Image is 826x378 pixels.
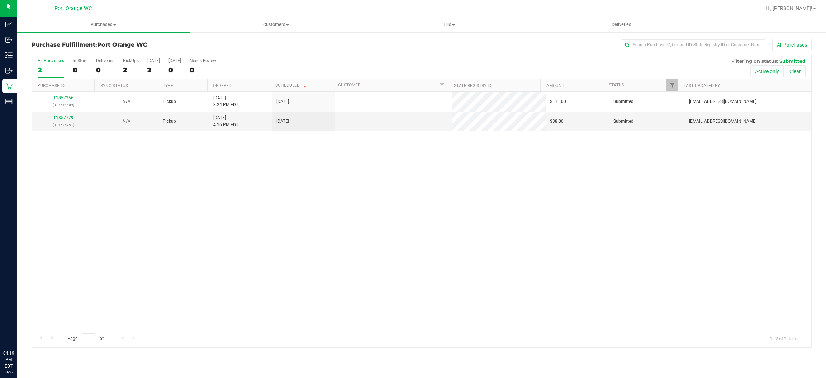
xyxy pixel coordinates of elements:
[5,98,13,105] inline-svg: Reports
[666,79,678,91] a: Filter
[764,333,804,344] span: 1 - 2 of 2 items
[7,321,29,342] iframe: Resource center
[147,58,160,63] div: [DATE]
[275,83,308,88] a: Scheduled
[190,17,363,32] a: Customers
[163,83,173,88] a: Type
[53,115,73,120] a: 11857779
[168,58,181,63] div: [DATE]
[53,95,73,100] a: 11857356
[772,39,812,51] button: All Purchases
[168,66,181,74] div: 0
[5,21,13,28] inline-svg: Analytics
[17,22,190,28] span: Purchases
[190,66,216,74] div: 0
[123,58,139,63] div: PickUps
[213,83,232,88] a: Ordered
[123,66,139,74] div: 2
[190,58,216,63] div: Needs Review
[36,122,91,128] p: (317525951)
[779,58,806,64] span: Submitted
[73,66,87,74] div: 0
[123,119,130,124] span: Not Applicable
[82,333,95,344] input: 1
[5,36,13,43] inline-svg: Inbound
[785,65,806,77] button: Clear
[163,118,176,125] span: Pickup
[276,118,289,125] span: [DATE]
[147,66,160,74] div: 2
[550,98,566,105] span: $111.00
[750,65,784,77] button: Active only
[32,42,291,48] h3: Purchase Fulfillment:
[535,17,708,32] a: Deliveries
[684,83,720,88] a: Last Updated By
[123,99,130,104] span: Not Applicable
[5,82,13,90] inline-svg: Retail
[213,114,238,128] span: [DATE] 4:16 PM EDT
[613,118,633,125] span: Submitted
[54,5,92,11] span: Port Orange WC
[338,82,360,88] a: Customer
[550,118,564,125] span: $38.00
[213,95,238,108] span: [DATE] 3:24 PM EDT
[96,66,114,74] div: 0
[38,66,64,74] div: 2
[731,58,778,64] span: Filtering on status:
[36,101,91,108] p: (317514409)
[436,79,448,91] a: Filter
[123,98,130,105] button: N/A
[3,350,14,369] p: 04:19 PM EDT
[37,83,65,88] a: Purchase ID
[5,52,13,59] inline-svg: Inventory
[3,369,14,375] p: 08/27
[609,82,624,88] a: Status
[276,98,289,105] span: [DATE]
[17,17,190,32] a: Purchases
[21,320,30,328] iframe: Resource center unread badge
[689,118,756,125] span: [EMAIL_ADDRESS][DOMAIN_NAME]
[97,41,147,48] span: Port Orange WC
[96,58,114,63] div: Deliveries
[123,118,130,125] button: N/A
[454,83,492,88] a: State Registry ID
[766,5,812,11] span: Hi, [PERSON_NAME]!
[622,39,765,50] input: Search Purchase ID, Original ID, State Registry ID or Customer Name...
[190,22,362,28] span: Customers
[5,67,13,74] inline-svg: Outbound
[38,58,64,63] div: All Purchases
[163,98,176,105] span: Pickup
[546,83,564,88] a: Amount
[73,58,87,63] div: In Store
[689,98,756,105] span: [EMAIL_ADDRESS][DOMAIN_NAME]
[613,98,633,105] span: Submitted
[363,22,535,28] span: Tills
[100,83,128,88] a: Sync Status
[61,333,113,344] span: Page of 1
[362,17,535,32] a: Tills
[602,22,641,28] span: Deliveries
